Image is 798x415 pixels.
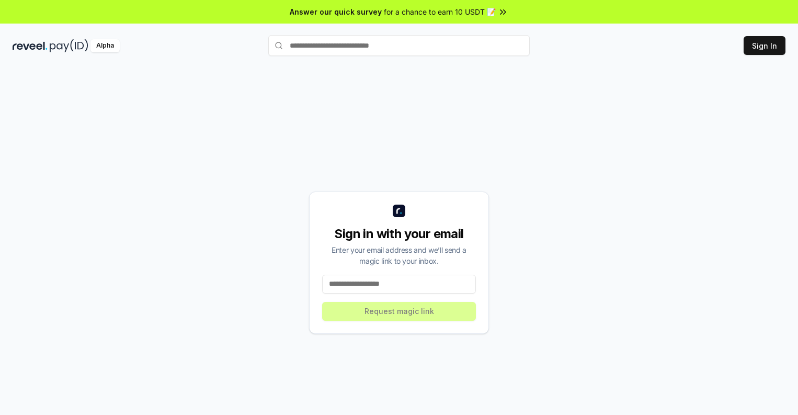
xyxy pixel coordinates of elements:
[393,205,405,217] img: logo_small
[50,39,88,52] img: pay_id
[290,6,382,17] span: Answer our quick survey
[13,39,48,52] img: reveel_dark
[744,36,785,55] button: Sign In
[90,39,120,52] div: Alpha
[384,6,496,17] span: for a chance to earn 10 USDT 📝
[322,226,476,242] div: Sign in with your email
[322,244,476,266] div: Enter your email address and we’ll send a magic link to your inbox.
